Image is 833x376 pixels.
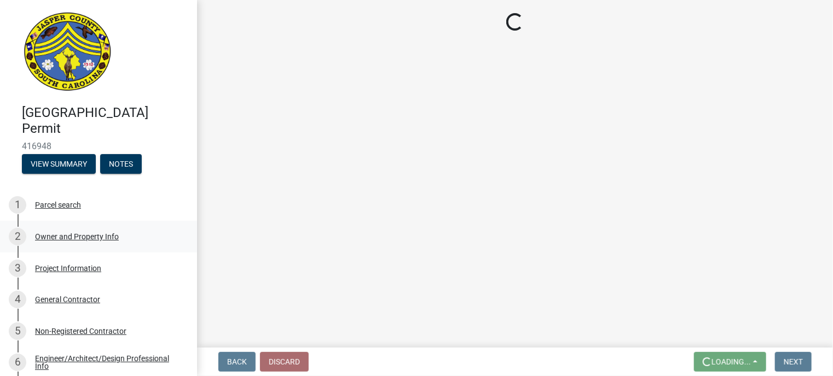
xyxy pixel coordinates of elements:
[775,352,812,372] button: Next
[9,291,26,308] div: 4
[9,322,26,340] div: 5
[694,352,766,372] button: Loading...
[9,228,26,245] div: 2
[22,11,113,93] img: Jasper County, South Carolina
[784,357,803,366] span: Next
[100,160,142,169] wm-modal-confirm: Notes
[35,201,81,209] div: Parcel search
[711,357,751,366] span: Loading...
[35,296,100,303] div: General Contractor
[22,141,175,151] span: 416948
[260,352,309,372] button: Discard
[100,154,142,174] button: Notes
[22,105,188,137] h4: [GEOGRAPHIC_DATA] Permit
[22,160,96,169] wm-modal-confirm: Summary
[35,327,126,335] div: Non-Registered Contractor
[218,352,256,372] button: Back
[227,357,247,366] span: Back
[35,355,180,370] div: Engineer/Architect/Design Professional Info
[35,265,101,272] div: Project Information
[9,260,26,277] div: 3
[9,354,26,371] div: 6
[22,154,96,174] button: View Summary
[9,196,26,214] div: 1
[35,233,119,240] div: Owner and Property Info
